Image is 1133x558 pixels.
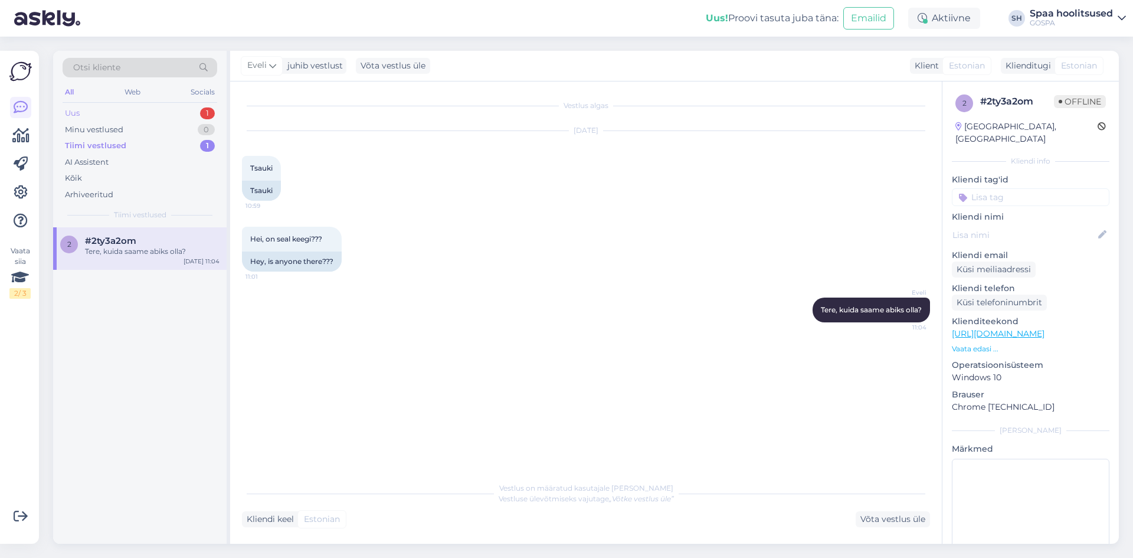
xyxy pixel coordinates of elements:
span: Vestluse ülevõtmiseks vajutage [499,494,674,503]
p: Kliendi tag'id [952,174,1109,186]
div: 1 [200,107,215,119]
div: Vestlus algas [242,100,930,111]
div: Uus [65,107,80,119]
span: 10:59 [245,201,290,210]
div: Klient [910,60,939,72]
p: Märkmed [952,443,1109,455]
div: Spaa hoolitsused [1030,9,1113,18]
button: Emailid [843,7,894,30]
div: Aktiivne [908,8,980,29]
p: Kliendi telefon [952,282,1109,295]
input: Lisa nimi [952,229,1096,242]
span: Eveli [882,288,926,297]
span: Vestlus on määratud kasutajale [PERSON_NAME] [499,484,673,492]
span: Eveli [247,59,267,72]
input: Lisa tag [952,188,1109,206]
span: Offline [1054,95,1106,108]
span: 11:04 [882,323,926,332]
b: Uus! [706,12,728,24]
div: AI Assistent [65,156,109,168]
div: # 2ty3a2om [980,94,1054,109]
div: 2 / 3 [9,288,31,299]
p: Kliendi nimi [952,211,1109,223]
span: Tiimi vestlused [114,210,166,220]
span: Tsauki [250,164,273,172]
div: Küsi telefoninumbrit [952,295,1047,311]
div: Proovi tasuta juba täna: [706,11,839,25]
div: Tere, kuida saame abiks olla? [85,246,220,257]
a: [URL][DOMAIN_NAME] [952,328,1044,339]
a: Spaa hoolitsusedGOSPA [1030,9,1126,28]
span: 2 [67,240,71,249]
div: 1 [200,140,215,152]
div: All [63,84,76,100]
p: Klienditeekond [952,315,1109,328]
span: 11:01 [245,272,290,281]
div: Võta vestlus üle [856,511,930,527]
span: Otsi kliente [73,61,120,74]
i: „Võtke vestlus üle” [609,494,674,503]
div: [GEOGRAPHIC_DATA], [GEOGRAPHIC_DATA] [955,120,1098,145]
img: Askly Logo [9,60,32,83]
div: Tsauki [242,181,281,201]
div: Võta vestlus üle [356,58,430,74]
div: Kõik [65,172,82,184]
span: Estonian [1061,60,1097,72]
div: Vaata siia [9,246,31,299]
span: Hei, on seal keegi??? [250,234,322,243]
p: Kliendi email [952,249,1109,262]
div: Hey, is anyone there??? [242,252,342,272]
div: GOSPA [1030,18,1113,28]
span: 2 [962,99,967,107]
div: SH [1008,10,1025,27]
span: Estonian [949,60,985,72]
div: Klienditugi [1001,60,1051,72]
div: [PERSON_NAME] [952,425,1109,436]
p: Operatsioonisüsteem [952,359,1109,371]
div: Tiimi vestlused [65,140,126,152]
span: Tere, kuida saame abiks olla? [821,305,922,314]
span: Estonian [304,513,340,526]
p: Brauser [952,389,1109,401]
div: Socials [188,84,217,100]
span: #2ty3a2om [85,236,136,246]
div: [DATE] 11:04 [184,257,220,266]
div: Web [122,84,143,100]
div: Arhiveeritud [65,189,113,201]
p: Vaata edasi ... [952,344,1109,354]
p: Chrome [TECHNICAL_ID] [952,401,1109,413]
div: Küsi meiliaadressi [952,262,1036,278]
div: 0 [198,124,215,136]
div: Kliendi info [952,156,1109,167]
p: Windows 10 [952,371,1109,384]
div: Minu vestlused [65,124,123,136]
div: Kliendi keel [242,513,294,526]
div: juhib vestlust [283,60,343,72]
div: [DATE] [242,125,930,136]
